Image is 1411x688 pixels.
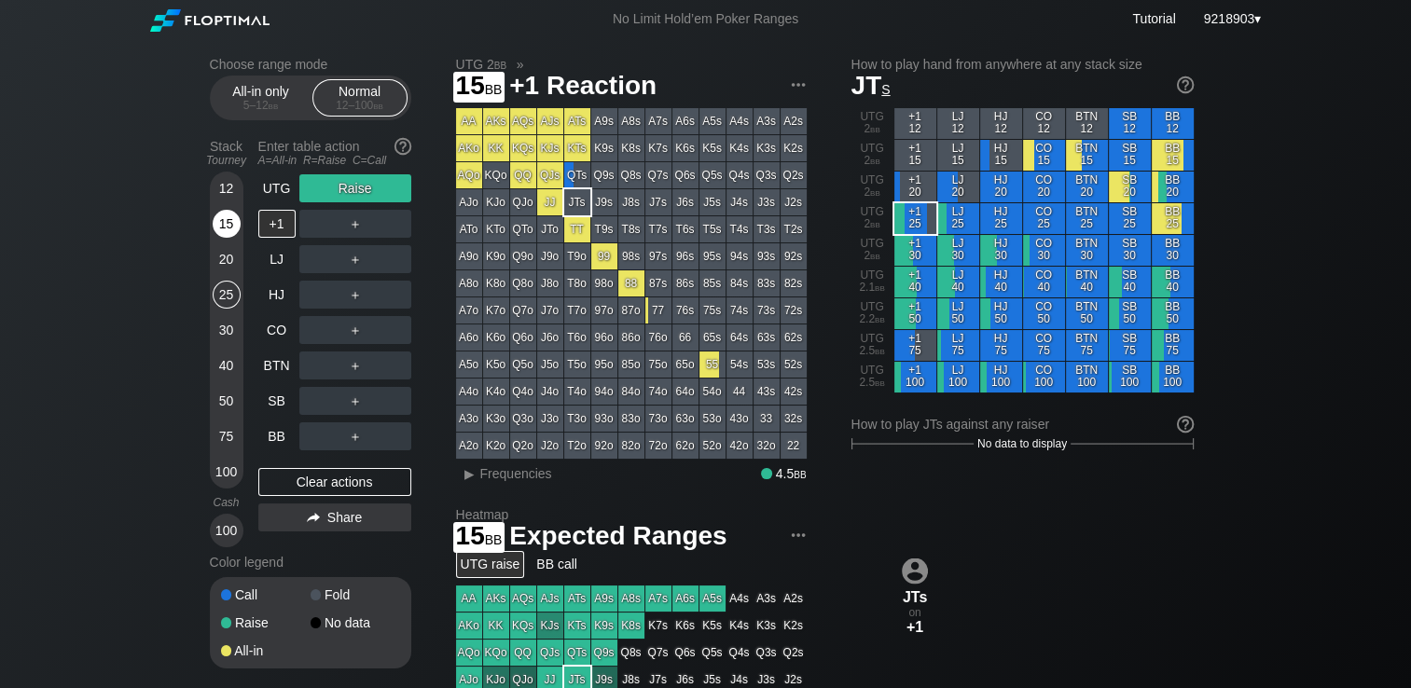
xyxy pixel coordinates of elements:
[851,57,1194,72] h2: How to play hand from anywhere at any stack size
[1152,235,1194,266] div: BB 30
[510,189,536,215] div: QJo
[150,9,270,32] img: Floptimal logo
[726,351,753,378] div: 54s
[781,216,807,242] div: T2s
[456,406,482,432] div: A3o
[1152,140,1194,171] div: BB 15
[591,378,617,405] div: 94o
[1152,108,1194,139] div: BB 12
[1066,140,1108,171] div: BTN 15
[1152,330,1194,361] div: BB 75
[781,351,807,378] div: 52s
[726,324,753,351] div: 64s
[894,330,936,361] div: +1 75
[1152,203,1194,234] div: BB 25
[456,297,482,323] div: A7o
[937,172,979,202] div: LJ 20
[902,557,928,584] img: icon-avatar.b40e07d9.svg
[210,57,411,72] h2: Choose range mode
[894,203,936,234] div: +1 25
[645,243,671,269] div: 97s
[1023,172,1065,202] div: CO 20
[537,406,563,432] div: J3o
[537,243,563,269] div: J9o
[537,135,563,161] div: KJs
[537,189,563,215] div: JJ
[258,210,296,238] div: +1
[672,406,699,432] div: 63o
[564,378,590,405] div: T4o
[591,135,617,161] div: K9s
[851,140,893,171] div: UTG 2
[645,216,671,242] div: T7s
[591,324,617,351] div: 96o
[591,108,617,134] div: A9s
[202,131,251,174] div: Stack
[258,131,411,174] div: Enter table action
[618,189,644,215] div: J8s
[1152,362,1194,392] div: BB 100
[672,135,699,161] div: K6s
[213,245,241,273] div: 20
[1109,203,1151,234] div: SB 25
[213,351,241,379] div: 40
[672,162,699,188] div: Q6s
[299,210,411,238] div: ＋
[258,245,296,273] div: LJ
[672,216,699,242] div: T6s
[483,351,509,378] div: K5o
[618,297,644,323] div: 87o
[894,172,936,202] div: +1 20
[456,216,482,242] div: ATo
[202,154,251,167] div: Tourney
[456,162,482,188] div: AQo
[754,297,780,323] div: 73s
[537,297,563,323] div: J7o
[754,162,780,188] div: Q3s
[321,99,399,112] div: 12 – 100
[1066,298,1108,329] div: BTN 50
[1023,203,1065,234] div: CO 25
[1023,362,1065,392] div: CO 100
[564,108,590,134] div: ATs
[781,189,807,215] div: J2s
[307,513,320,523] img: share.864f2f62.svg
[870,186,880,199] span: bb
[564,297,590,323] div: T7o
[726,406,753,432] div: 43o
[672,108,699,134] div: A6s
[980,140,1022,171] div: HJ 15
[1023,267,1065,297] div: CO 40
[781,108,807,134] div: A2s
[258,174,296,202] div: UTG
[781,297,807,323] div: 72s
[754,270,780,296] div: 83s
[699,216,726,242] div: T5s
[754,216,780,242] div: T3s
[1066,235,1108,266] div: BTN 30
[564,406,590,432] div: T3o
[269,99,279,112] span: bb
[894,298,936,329] div: +1 50
[980,298,1022,329] div: HJ 50
[781,243,807,269] div: 92s
[1109,172,1151,202] div: SB 20
[258,351,296,379] div: BTN
[726,297,753,323] div: 74s
[894,140,936,171] div: +1 15
[564,189,590,215] div: JTs
[585,11,826,31] div: No Limit Hold’em Poker Ranges
[456,189,482,215] div: AJo
[213,516,241,544] div: 100
[213,316,241,344] div: 30
[754,324,780,351] div: 63s
[564,270,590,296] div: T8o
[894,267,936,297] div: +1 40
[1066,108,1108,139] div: BTN 12
[510,270,536,296] div: Q8o
[870,249,880,262] span: bb
[699,351,726,378] div: 55
[618,351,644,378] div: 85o
[980,267,1022,297] div: HJ 40
[851,203,893,234] div: UTG 2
